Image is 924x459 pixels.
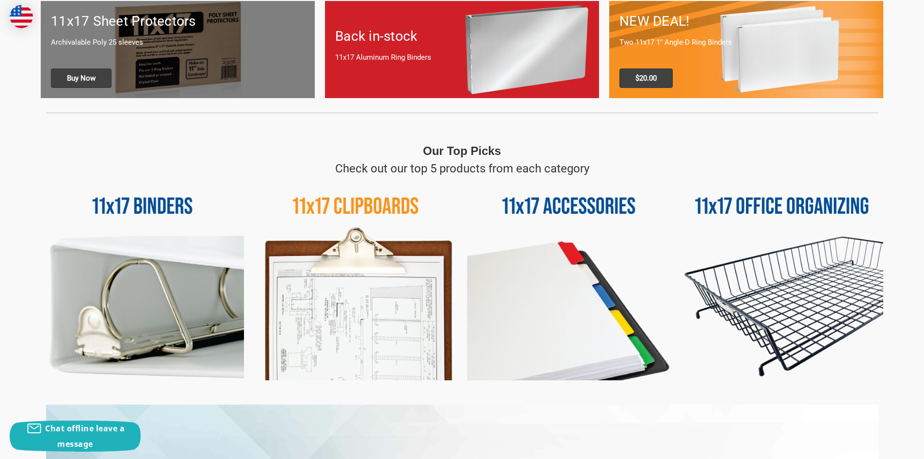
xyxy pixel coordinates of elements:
h1: Back in-stock [335,26,589,47]
p: Archivalable Poly 25 sleeves [51,37,305,48]
a: 11x17 sheet protectors 11x17 Sheet Protectors Archivalable Poly 25 sleeves Buy Now [41,1,315,98]
p: 11x17 Aluminum Ring Binders [335,52,589,63]
span: Buy Now [51,68,112,88]
p: Our Top Picks [423,142,501,160]
a: 11x17 Binder 2-pack only $20.00 NEW DEAL! Two 11x17 1" Angle-D Ring Binders $20.00 [609,1,883,98]
img: 11x17 Clipboards [254,177,457,381]
p: Check out our top 5 products from each category [335,160,589,177]
button: Chat offline leave a message [10,421,141,452]
a: Back in-stock 11x17 Aluminum Ring Binders [325,1,599,98]
h1: NEW DEAL! [619,11,873,32]
img: 11x17 Office Organizing [681,177,884,381]
img: 11x17 Accessories [467,177,670,381]
img: 11x17 Binders [41,177,244,381]
span: Chat offline leave a message [45,423,125,449]
h1: 11x17 Sheet Protectors [51,11,305,32]
span: $20.00 [619,68,673,88]
p: Two 11x17 1" Angle-D Ring Binders [619,37,873,48]
img: duty and tax information for United States [10,5,33,28]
